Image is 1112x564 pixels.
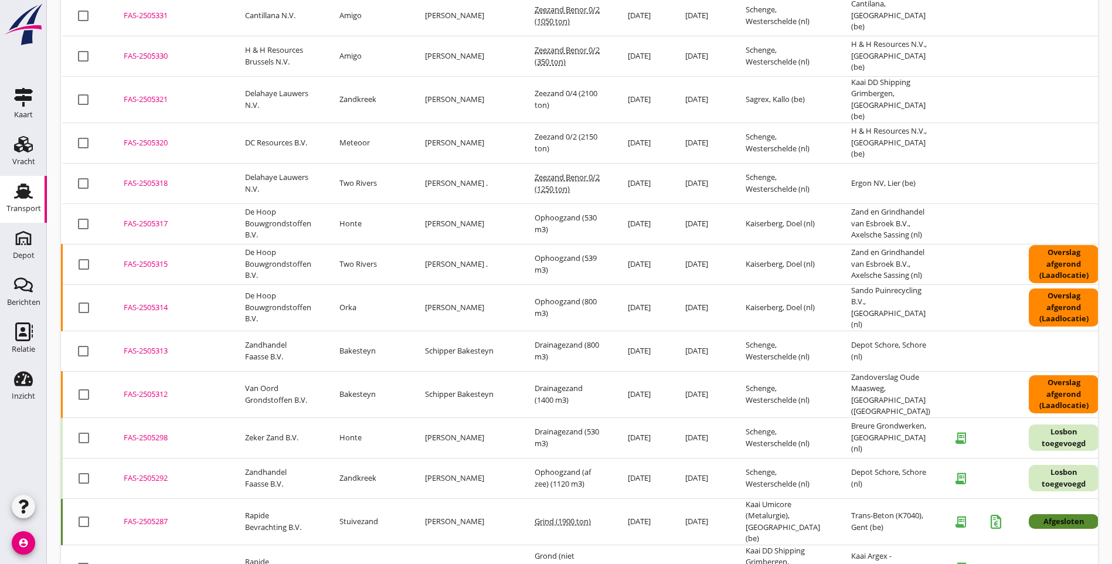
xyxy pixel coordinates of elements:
[521,76,614,123] td: Zeezand 0/4 (2100 ton)
[614,417,671,458] td: [DATE]
[837,203,944,244] td: Zand en Grindhandel van Esbroek B.V., Axelsche Sassing (nl)
[124,178,217,189] div: FAS-2505318
[411,284,521,331] td: [PERSON_NAME]
[124,516,217,528] div: FAS-2505287
[411,371,521,417] td: Schipper Bakesteyn
[671,76,732,123] td: [DATE]
[535,516,591,526] span: Grind (1900 ton)
[325,284,411,331] td: Orka
[124,137,217,149] div: FAS-2505320
[671,498,732,545] td: [DATE]
[837,36,944,76] td: H & H Resources N.V., [GEOGRAPHIC_DATA] (be)
[411,498,521,545] td: [PERSON_NAME]
[949,510,972,534] i: receipt_long
[671,36,732,76] td: [DATE]
[535,4,600,26] span: Zeezand Benor 0/2 (1050 ton)
[13,252,35,259] div: Depot
[671,123,732,163] td: [DATE]
[837,458,944,498] td: Depot Schore, Schore (nl)
[124,389,217,400] div: FAS-2505312
[949,426,972,450] i: receipt_long
[124,302,217,314] div: FAS-2505314
[124,218,217,230] div: FAS-2505317
[231,123,325,163] td: DC Resources B.V.
[614,284,671,331] td: [DATE]
[671,371,732,417] td: [DATE]
[12,392,35,400] div: Inzicht
[837,371,944,417] td: Zandoverslag Oude Maasweg, [GEOGRAPHIC_DATA] ([GEOGRAPHIC_DATA])
[325,203,411,244] td: Honte
[7,298,40,306] div: Berichten
[231,163,325,203] td: Delahaye Lauwers N.V.
[949,467,972,490] i: receipt_long
[325,458,411,498] td: Zandkreek
[124,432,217,444] div: FAS-2505298
[124,259,217,270] div: FAS-2505315
[732,36,837,76] td: Schenge, Westerschelde (nl)
[671,244,732,284] td: [DATE]
[231,284,325,331] td: De Hoop Bouwgrondstoffen B.V.
[521,203,614,244] td: Ophoogzand (530 m3)
[325,163,411,203] td: Two Rivers
[1029,245,1099,283] div: Overslag afgerond (Laadlocatie)
[325,417,411,458] td: Honte
[732,498,837,545] td: Kaai Umicore (Metalurgie), [GEOGRAPHIC_DATA] (be)
[231,36,325,76] td: H & H Resources Brussels N.V.
[411,417,521,458] td: [PERSON_NAME]
[2,3,45,46] img: logo-small.a267ee39.svg
[614,163,671,203] td: [DATE]
[411,203,521,244] td: [PERSON_NAME]
[231,417,325,458] td: Zeker Zand B.V.
[521,458,614,498] td: Ophoogzand (af zee) (1120 m3)
[521,284,614,331] td: Ophoogzand (800 m3)
[614,498,671,545] td: [DATE]
[837,417,944,458] td: Breure Grondwerken, [GEOGRAPHIC_DATA] (nl)
[325,244,411,284] td: Two Rivers
[6,205,41,212] div: Transport
[231,244,325,284] td: De Hoop Bouwgrondstoffen B.V.
[124,94,217,106] div: FAS-2505321
[231,76,325,123] td: Delahaye Lauwers N.V.
[732,76,837,123] td: Sagrex, Kallo (be)
[231,331,325,371] td: Zandhandel Faasse B.V.
[325,498,411,545] td: Stuivezand
[325,76,411,123] td: Zandkreek
[732,163,837,203] td: Schenge, Westerschelde (nl)
[614,244,671,284] td: [DATE]
[411,244,521,284] td: [PERSON_NAME] .
[411,36,521,76] td: [PERSON_NAME]
[124,345,217,357] div: FAS-2505313
[671,163,732,203] td: [DATE]
[837,163,944,203] td: Ergon NV, Lier (be)
[614,76,671,123] td: [DATE]
[1029,465,1099,491] div: Losbon toegevoegd
[732,203,837,244] td: Kaiserberg, Doel (nl)
[535,45,600,67] span: Zeezand Benor 0/2 (350 ton)
[671,331,732,371] td: [DATE]
[837,498,944,545] td: Trans-Beton (K7040), Gent (be)
[1029,514,1099,529] div: Afgesloten
[614,331,671,371] td: [DATE]
[411,163,521,203] td: [PERSON_NAME] .
[535,172,600,194] span: Zeezand Benor 0/2 (1250 ton)
[14,111,33,118] div: Kaart
[614,203,671,244] td: [DATE]
[837,284,944,331] td: Sando Puinrecycling B.V., [GEOGRAPHIC_DATA] (nl)
[614,123,671,163] td: [DATE]
[124,50,217,62] div: FAS-2505330
[325,123,411,163] td: Meteoor
[837,123,944,163] td: H & H Resources N.V., [GEOGRAPHIC_DATA] (be)
[614,36,671,76] td: [DATE]
[124,10,217,22] div: FAS-2505331
[521,371,614,417] td: Drainagezand (1400 m3)
[521,331,614,371] td: Drainagezand (800 m3)
[671,284,732,331] td: [DATE]
[1029,375,1099,413] div: Overslag afgerond (Laadlocatie)
[325,331,411,371] td: Bakesteyn
[732,284,837,331] td: Kaiserberg, Doel (nl)
[732,244,837,284] td: Kaiserberg, Doel (nl)
[1029,424,1099,451] div: Losbon toegevoegd
[411,331,521,371] td: Schipper Bakesteyn
[411,123,521,163] td: [PERSON_NAME]
[732,371,837,417] td: Schenge, Westerschelde (nl)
